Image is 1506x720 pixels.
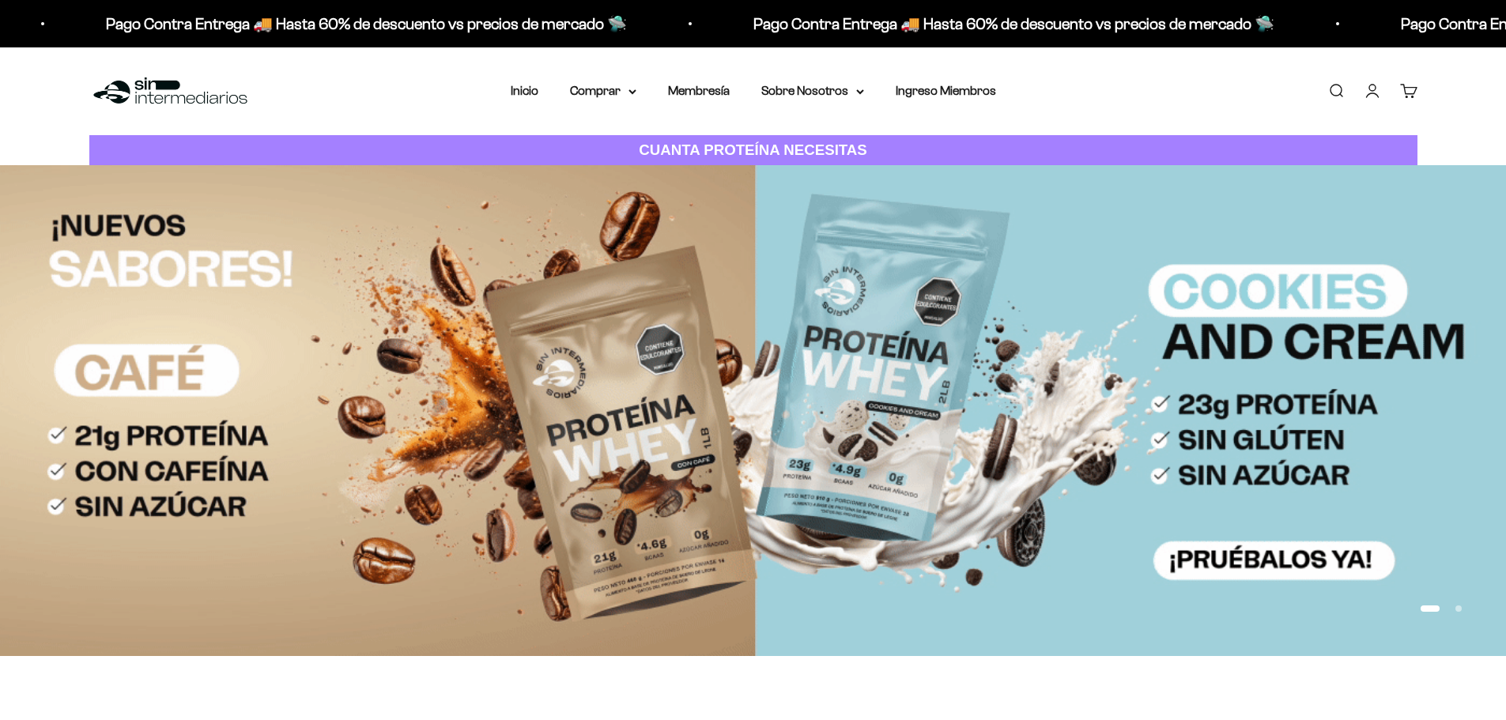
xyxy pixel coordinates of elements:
a: Ingreso Miembros [896,84,996,97]
a: Inicio [511,84,538,97]
p: Pago Contra Entrega 🚚 Hasta 60% de descuento vs precios de mercado 🛸 [106,11,627,36]
a: Membresía [668,84,730,97]
summary: Comprar [570,81,636,101]
p: Pago Contra Entrega 🚚 Hasta 60% de descuento vs precios de mercado 🛸 [753,11,1274,36]
a: CUANTA PROTEÍNA NECESITAS [89,135,1417,166]
strong: CUANTA PROTEÍNA NECESITAS [639,141,867,158]
summary: Sobre Nosotros [761,81,864,101]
